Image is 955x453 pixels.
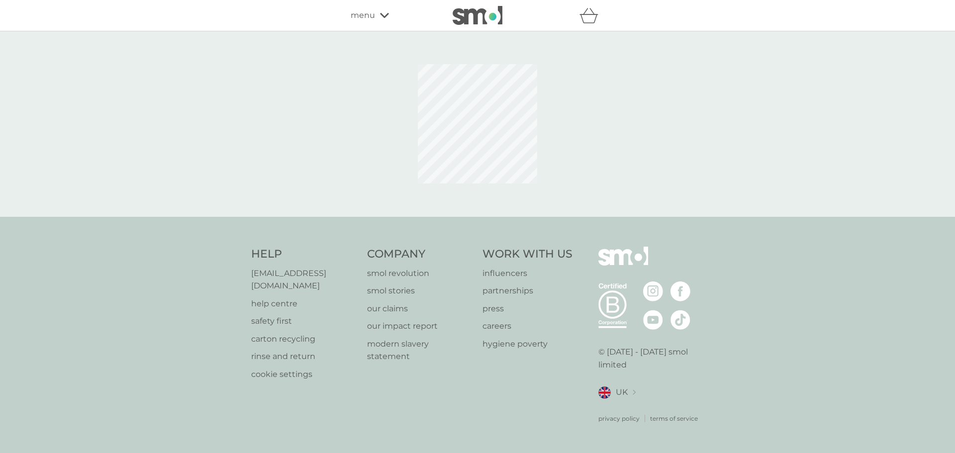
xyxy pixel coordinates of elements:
a: smol stories [367,284,473,297]
a: [EMAIL_ADDRESS][DOMAIN_NAME] [251,267,357,292]
span: UK [616,386,628,399]
a: influencers [482,267,573,280]
div: basket [579,5,604,25]
img: visit the smol Tiktok page [670,310,690,330]
a: safety first [251,315,357,328]
a: modern slavery statement [367,338,473,363]
img: visit the smol Facebook page [670,281,690,301]
a: smol revolution [367,267,473,280]
a: press [482,302,573,315]
a: privacy policy [598,414,640,423]
img: select a new location [633,390,636,395]
a: help centre [251,297,357,310]
a: rinse and return [251,350,357,363]
img: visit the smol Instagram page [643,281,663,301]
a: partnerships [482,284,573,297]
h4: Help [251,247,357,262]
a: careers [482,320,573,333]
a: terms of service [650,414,698,423]
a: our impact report [367,320,473,333]
img: visit the smol Youtube page [643,310,663,330]
a: hygiene poverty [482,338,573,351]
span: menu [351,9,375,22]
img: smol [453,6,502,25]
img: smol [598,247,648,280]
img: UK flag [598,386,611,399]
a: carton recycling [251,333,357,346]
a: cookie settings [251,368,357,381]
a: our claims [367,302,473,315]
h4: Company [367,247,473,262]
p: © [DATE] - [DATE] smol limited [598,346,704,371]
h4: Work With Us [482,247,573,262]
